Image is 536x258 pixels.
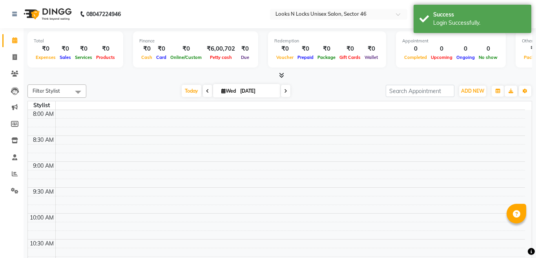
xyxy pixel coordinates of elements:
[34,38,117,44] div: Total
[73,44,94,53] div: ₹0
[208,55,234,60] span: Petty cash
[461,88,484,94] span: ADD NEW
[31,110,55,118] div: 8:00 AM
[154,44,168,53] div: ₹0
[433,19,525,27] div: Login Successfully.
[34,55,58,60] span: Expenses
[477,55,500,60] span: No show
[28,240,55,248] div: 10:30 AM
[31,162,55,170] div: 9:00 AM
[94,44,117,53] div: ₹0
[139,44,154,53] div: ₹0
[238,44,252,53] div: ₹0
[58,44,73,53] div: ₹0
[20,3,74,25] img: logo
[168,55,204,60] span: Online/Custom
[402,44,429,53] div: 0
[238,85,277,97] input: 2025-09-03
[219,88,238,94] span: Wed
[363,55,380,60] span: Wallet
[274,55,295,60] span: Voucher
[454,55,477,60] span: Ongoing
[429,44,454,53] div: 0
[477,44,500,53] div: 0
[459,86,486,97] button: ADD NEW
[154,55,168,60] span: Card
[168,44,204,53] div: ₹0
[402,55,429,60] span: Completed
[386,85,454,97] input: Search Appointment
[315,55,337,60] span: Package
[402,38,500,44] div: Appointment
[204,44,238,53] div: ₹6,00,702
[363,44,380,53] div: ₹0
[139,38,252,44] div: Finance
[315,44,337,53] div: ₹0
[337,55,363,60] span: Gift Cards
[274,44,295,53] div: ₹0
[94,55,117,60] span: Products
[182,85,201,97] span: Today
[86,3,121,25] b: 08047224946
[73,55,94,60] span: Services
[33,88,60,94] span: Filter Stylist
[295,55,315,60] span: Prepaid
[58,55,73,60] span: Sales
[31,188,55,196] div: 9:30 AM
[433,11,525,19] div: Success
[239,55,251,60] span: Due
[337,44,363,53] div: ₹0
[28,101,55,110] div: Stylist
[295,44,315,53] div: ₹0
[429,55,454,60] span: Upcoming
[139,55,154,60] span: Cash
[34,44,58,53] div: ₹0
[31,136,55,144] div: 8:30 AM
[274,38,380,44] div: Redemption
[454,44,477,53] div: 0
[28,214,55,222] div: 10:00 AM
